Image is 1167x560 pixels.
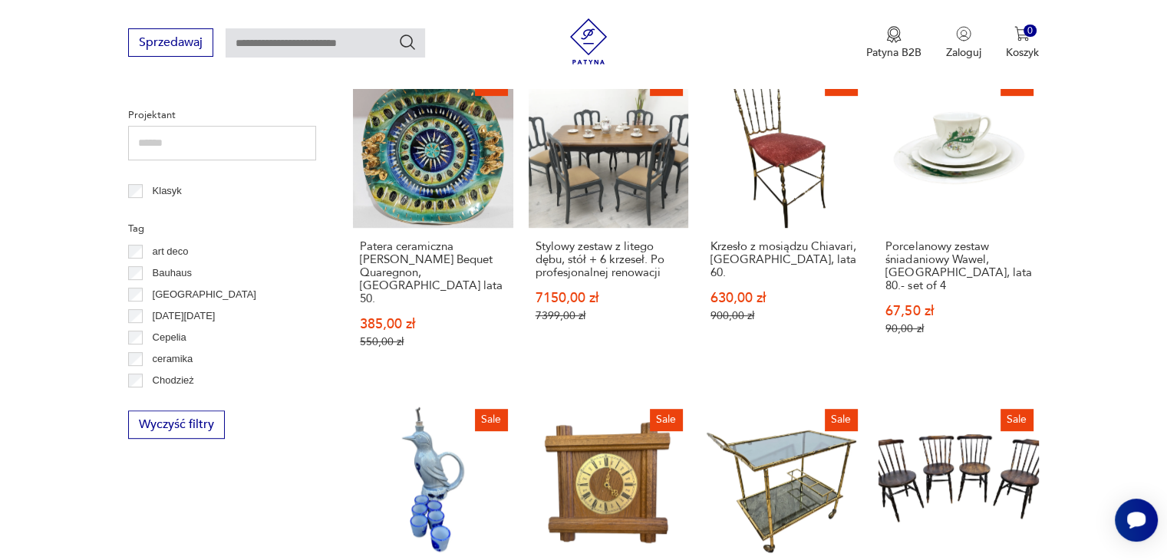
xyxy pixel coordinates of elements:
[128,28,213,57] button: Sprzedawaj
[153,308,216,324] p: [DATE][DATE]
[1006,45,1039,60] p: Koszyk
[153,372,194,389] p: Chodzież
[885,240,1031,292] h3: Porcelanowy zestaw śniadaniowy Wawel, [GEOGRAPHIC_DATA], lata 80.- set of 4
[886,26,902,43] img: Ikona medalu
[128,410,225,439] button: Wyczyść filtry
[360,318,506,331] p: 385,00 zł
[946,26,981,60] button: Zaloguj
[866,26,921,60] a: Ikona medaluPatyna B2B
[153,243,189,260] p: art deco
[529,68,688,377] a: SaleStylowy zestaw z litego dębu, stół + 6 krzeseł. Po profesjonalnej renowacjiStylowy zestaw z l...
[946,45,981,60] p: Zaloguj
[1006,26,1039,60] button: 0Koszyk
[353,68,513,377] a: SalePatera ceramiczna H. Bequet Quaregnon, Belgia lata 50.Patera ceramiczna [PERSON_NAME] Bequet ...
[128,38,213,49] a: Sprzedawaj
[866,45,921,60] p: Patyna B2B
[536,240,681,279] h3: Stylowy zestaw z litego dębu, stół + 6 krzeseł. Po profesjonalnej renowacji
[153,329,186,346] p: Cepelia
[1014,26,1030,41] img: Ikona koszyka
[128,107,316,124] p: Projektant
[866,26,921,60] button: Patyna B2B
[360,240,506,305] h3: Patera ceramiczna [PERSON_NAME] Bequet Quaregnon, [GEOGRAPHIC_DATA] lata 50.
[710,309,856,322] p: 900,00 zł
[398,33,417,51] button: Szukaj
[956,26,971,41] img: Ikonka użytkownika
[153,183,182,199] p: Klasyk
[536,292,681,305] p: 7150,00 zł
[704,68,863,377] a: SaleKrzesło z mosiądzu Chiavari, Włochy, lata 60.Krzesło z mosiądzu Chiavari, [GEOGRAPHIC_DATA], ...
[128,220,316,237] p: Tag
[1115,499,1158,542] iframe: Smartsupp widget button
[710,240,856,279] h3: Krzesło z mosiądzu Chiavari, [GEOGRAPHIC_DATA], lata 60.
[153,351,193,367] p: ceramika
[885,305,1031,318] p: 67,50 zł
[536,309,681,322] p: 7399,00 zł
[879,68,1038,377] a: SalePorcelanowy zestaw śniadaniowy Wawel, Polska, lata 80.- set of 4Porcelanowy zestaw śniadaniow...
[360,335,506,348] p: 550,00 zł
[153,286,256,303] p: [GEOGRAPHIC_DATA]
[153,265,192,282] p: Bauhaus
[153,394,191,410] p: Ćmielów
[710,292,856,305] p: 630,00 zł
[1024,25,1037,38] div: 0
[885,322,1031,335] p: 90,00 zł
[565,18,612,64] img: Patyna - sklep z meblami i dekoracjami vintage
